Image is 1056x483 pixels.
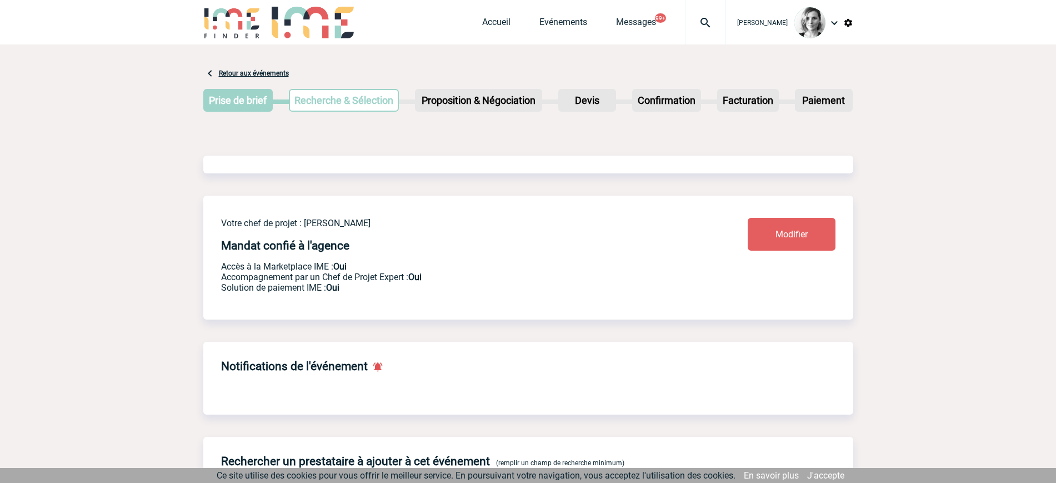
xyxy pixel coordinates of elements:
a: Messages [616,17,656,32]
img: 103019-1.png [794,7,825,38]
span: Ce site utilise des cookies pour vous offrir le meilleur service. En poursuivant votre navigation... [217,470,735,481]
p: Devis [559,90,615,111]
b: Oui [326,282,339,293]
p: Recherche & Sélection [290,90,398,111]
p: Facturation [718,90,778,111]
span: Modifier [775,229,808,240]
p: Prise de brief [204,90,272,111]
a: En savoir plus [744,470,799,481]
img: IME-Finder [203,7,261,38]
b: Oui [333,261,347,272]
p: Proposition & Négociation [416,90,541,111]
p: Paiement [796,90,852,111]
h4: Rechercher un prestataire à ajouter à cet événement [221,455,490,468]
b: Oui [408,272,422,282]
p: Conformité aux process achat client, Prise en charge de la facturation, Mutualisation de plusieur... [221,282,682,293]
a: Retour aux événements [219,69,289,77]
h4: Notifications de l'événement [221,360,368,373]
h4: Mandat confié à l'agence [221,239,349,252]
p: Prestation payante [221,272,682,282]
span: (remplir un champ de recherche minimum) [496,459,624,467]
button: 99+ [655,13,666,23]
a: J'accepte [807,470,844,481]
a: Accueil [482,17,511,32]
p: Votre chef de projet : [PERSON_NAME] [221,218,682,228]
p: Confirmation [633,90,700,111]
a: Evénements [539,17,587,32]
p: Accès à la Marketplace IME : [221,261,682,272]
span: [PERSON_NAME] [737,19,788,27]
